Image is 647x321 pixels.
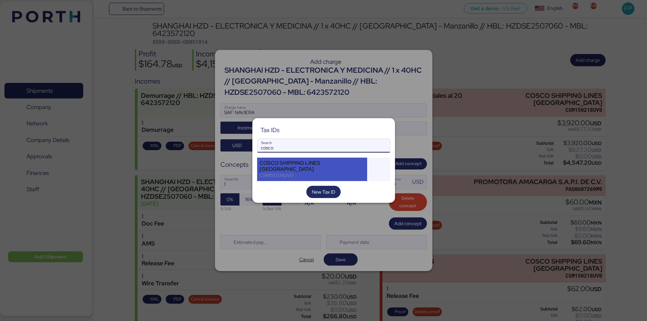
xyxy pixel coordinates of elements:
button: New Tax ID [306,186,341,198]
input: Search [257,139,390,153]
span: New Tax ID [312,188,335,196]
div: COSCO SHIPPING LINES [GEOGRAPHIC_DATA] [259,160,365,172]
div: CSM150218UV0 [259,172,365,178]
div: Tax IDs [260,127,280,133]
